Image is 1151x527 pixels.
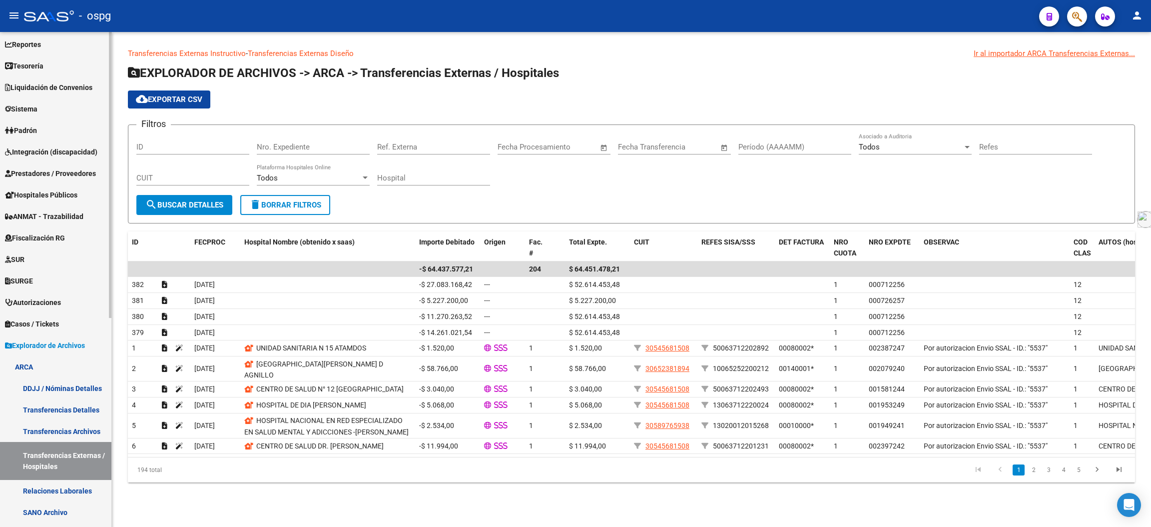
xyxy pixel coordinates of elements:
[713,442,769,450] span: 50063712201231
[569,442,606,450] span: $ 11.994,00
[834,401,838,409] span: 1
[128,90,210,108] button: Exportar CSV
[1071,461,1086,478] li: page 5
[1074,421,1078,429] span: 1
[1074,385,1078,393] span: 1
[136,93,148,105] mat-icon: cloud_download
[834,344,838,352] span: 1
[598,142,610,153] button: Open calendar
[645,442,689,450] span: 30545681508
[419,385,454,393] span: -$ 3.040,00
[5,168,96,179] span: Prestadores / Proveedores
[132,238,138,246] span: ID
[145,198,157,210] mat-icon: search
[924,385,1048,393] span: Por autorizacion Envio SSAL - ID.: "5537"
[991,464,1010,475] a: go to previous page
[713,385,769,393] span: 50063712202493
[244,416,409,447] span: HOSPITAL NACIONAL EN RED ESPECIALIZADO EN SALUD MENTAL Y ADICCIONES -[PERSON_NAME] EX CENARESO
[5,39,41,50] span: Reportes
[1058,464,1070,475] a: 4
[713,364,769,372] span: 10065252200212
[1131,9,1143,21] mat-icon: person
[1043,464,1055,475] a: 3
[834,421,838,429] span: 1
[419,265,473,273] span: -$ 64.437.577,21
[924,421,1048,429] span: Por autorizacion Envio SSAL - ID.: "5537"
[484,296,490,304] span: ---
[419,328,472,336] span: -$ 14.261.021,54
[569,312,620,320] span: $ 52.614.453,48
[484,238,506,246] span: Origen
[924,442,1048,450] span: Por autorizacion Envio SSAL - ID.: "5537"
[834,328,838,336] span: 1
[779,238,824,246] span: DET FACTURA
[869,280,905,288] span: 000712256
[5,60,43,71] span: Tesorería
[256,401,366,409] span: HOSPITAL DE DIA [PERSON_NAME]
[194,344,215,352] span: [DATE]
[779,442,814,450] span: 00080002*
[5,189,77,200] span: Hospitales Públicos
[834,364,838,372] span: 1
[5,125,37,136] span: Padrón
[667,142,716,151] input: Fecha fin
[1088,464,1107,475] a: go to next page
[924,401,1048,409] span: Por autorizacion Envio SSAL - ID.: "5537"
[569,280,620,288] span: $ 52.614.453,48
[132,280,144,288] span: 382
[869,364,905,372] span: 002079240
[859,142,880,151] span: Todos
[194,442,215,450] span: [DATE]
[257,173,278,182] span: Todos
[419,280,472,288] span: -$ 27.083.168,42
[5,318,59,329] span: Casos / Tickets
[132,312,144,320] span: 380
[132,401,136,409] span: 4
[1074,280,1082,288] span: 12
[419,344,454,352] span: -$ 1.520,00
[132,442,136,450] span: 6
[1074,328,1082,336] span: 12
[869,401,905,409] span: 001953249
[529,265,541,273] span: 204
[1074,364,1078,372] span: 1
[5,82,92,93] span: Liquidación de Convenios
[136,117,171,131] h3: Filtros
[1026,461,1041,478] li: page 2
[132,364,136,372] span: 2
[779,344,814,352] span: 00080002*
[529,238,543,257] span: Fac. #
[419,296,468,304] span: -$ 5.227.200,00
[419,238,475,246] span: Importe Debitado
[529,364,533,372] span: 1
[5,297,61,308] span: Autorizaciones
[128,49,246,58] a: Transferencias Externas Instructivo
[529,385,533,393] span: 1
[1056,461,1071,478] li: page 4
[5,232,65,243] span: Fiscalización RG
[1074,312,1082,320] span: 12
[240,195,330,215] button: Borrar Filtros
[484,280,490,288] span: ---
[132,385,136,393] span: 3
[645,364,689,372] span: 30652381894
[569,344,602,352] span: $ 1.520,00
[194,385,215,393] span: [DATE]
[1110,464,1129,475] a: go to last page
[79,5,111,27] span: - ospg
[569,364,606,372] span: $ 58.766,00
[529,344,533,352] span: 1
[194,364,215,372] span: [DATE]
[132,344,136,352] span: 1
[869,312,905,320] span: 000712256
[419,421,454,429] span: -$ 2.534,00
[569,385,602,393] span: $ 3.040,00
[5,146,97,157] span: Integración (discapacidad)
[701,238,755,246] span: REFES SISA/SSS
[834,442,838,450] span: 1
[1074,344,1078,352] span: 1
[484,312,490,320] span: ---
[194,328,215,336] span: [DATE]
[419,312,472,320] span: -$ 11.270.263,52
[1117,493,1141,517] div: Open Intercom Messenger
